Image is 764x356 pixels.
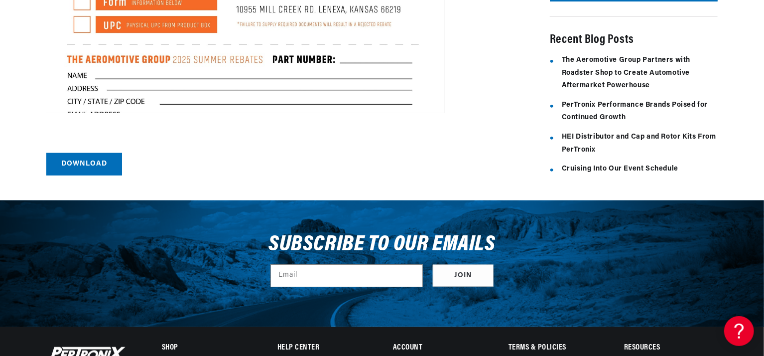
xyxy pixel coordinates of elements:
[562,165,678,173] a: Cruising Into Our Event Schedule
[268,235,496,254] h3: Subscribe to our emails
[562,101,708,122] a: PerTronix Performance Brands Poised for Continued Growth
[433,265,494,287] button: Subscribe
[550,32,718,49] h5: Recent Blog Posts
[562,133,716,154] a: HEI Distributor and Cap and Rotor Kits From PerTronix
[562,56,690,89] a: The Aeromotive Group Partners with Roadster Shop to Create Automotive Aftermarket Powerhouse
[46,153,122,176] a: Download
[271,265,422,287] input: Email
